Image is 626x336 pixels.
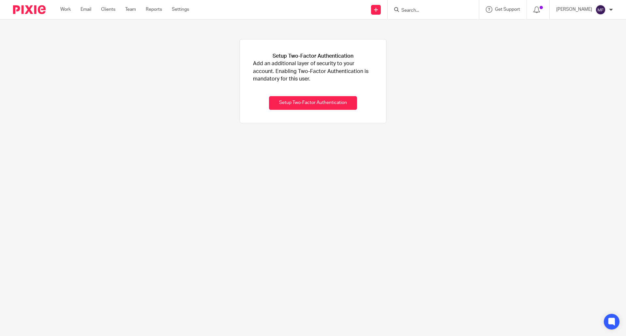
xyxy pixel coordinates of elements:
img: Pixie [13,5,46,14]
p: [PERSON_NAME] [556,6,592,13]
img: svg%3E [595,5,606,15]
a: Settings [172,6,189,13]
a: Reports [146,6,162,13]
span: Get Support [495,7,520,12]
a: Team [125,6,136,13]
a: Work [60,6,71,13]
input: Search [401,8,459,14]
a: Clients [101,6,115,13]
h1: Setup Two-Factor Authentication [273,52,353,60]
a: Email [81,6,91,13]
button: Setup Two-Factor Authentication [269,96,357,110]
p: Add an additional layer of security to your account. Enabling Two-Factor Authentication is mandat... [253,60,373,83]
